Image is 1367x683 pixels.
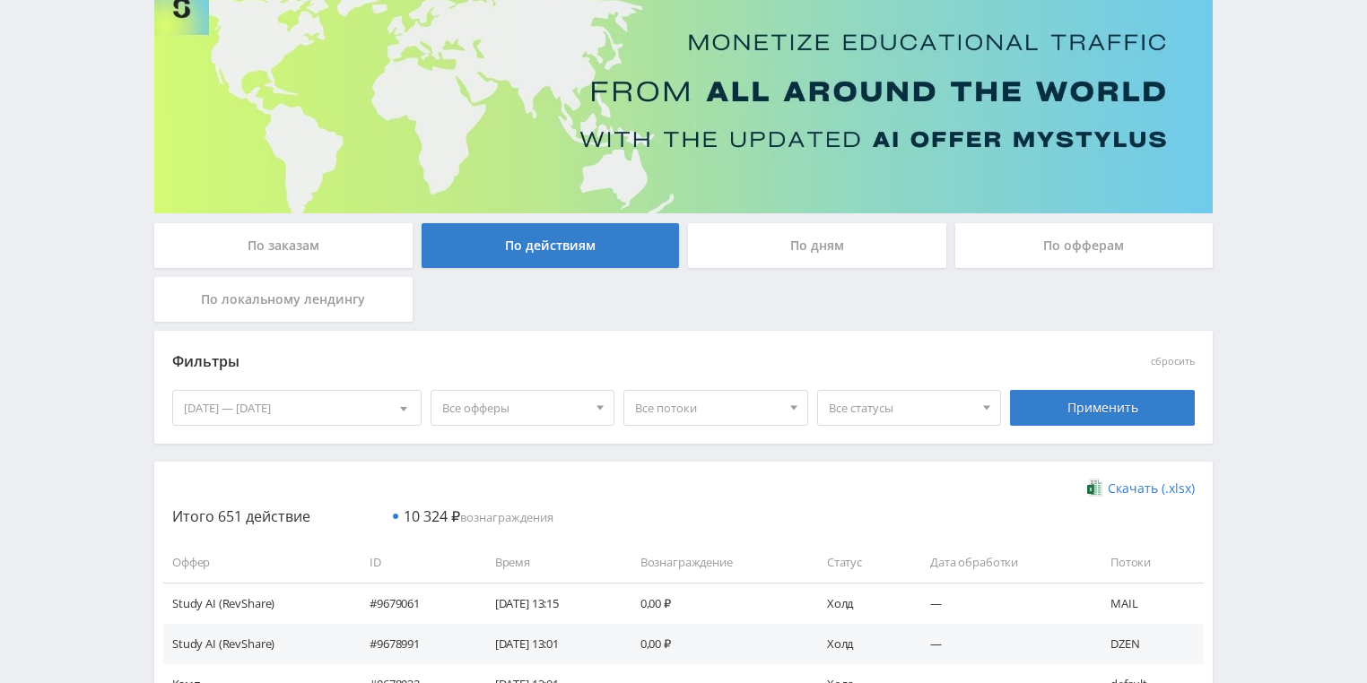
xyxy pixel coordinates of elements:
div: Фильтры [172,349,937,376]
a: Скачать (.xlsx) [1087,480,1195,497]
td: [DATE] 13:15 [477,583,623,623]
div: По действиям [422,223,680,268]
img: xlsx [1087,479,1102,497]
td: Статус [809,542,912,583]
td: Study AI (RevShare) [163,624,352,664]
td: Время [477,542,623,583]
td: ID [352,542,477,583]
div: По офферам [955,223,1214,268]
td: 0,00 ₽ [623,624,809,664]
span: вознаграждения [404,509,553,525]
td: — [912,583,1093,623]
span: 10 324 ₽ [404,506,460,526]
span: Все офферы [442,391,588,425]
span: Все статусы [829,391,974,425]
span: Скачать (.xlsx) [1108,481,1195,496]
td: 0,00 ₽ [623,583,809,623]
div: По локальному лендингу [154,277,413,322]
td: Холд [809,624,912,664]
td: Оффер [163,542,352,583]
td: Study AI (RevShare) [163,583,352,623]
td: #9679061 [352,583,477,623]
td: #9678991 [352,624,477,664]
button: сбросить [1151,356,1195,367]
div: Применить [1010,390,1195,426]
td: Вознаграждение [623,542,809,583]
div: По заказам [154,223,413,268]
td: Дата обработки [912,542,1093,583]
div: [DATE] — [DATE] [173,391,421,425]
span: Все потоки [635,391,780,425]
td: MAIL [1093,583,1204,623]
div: По дням [688,223,946,268]
td: — [912,624,1093,664]
td: Холд [809,583,912,623]
td: DZEN [1093,624,1204,664]
td: [DATE] 13:01 [477,624,623,664]
span: Итого 651 действие [172,506,310,526]
td: Потоки [1093,542,1204,583]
